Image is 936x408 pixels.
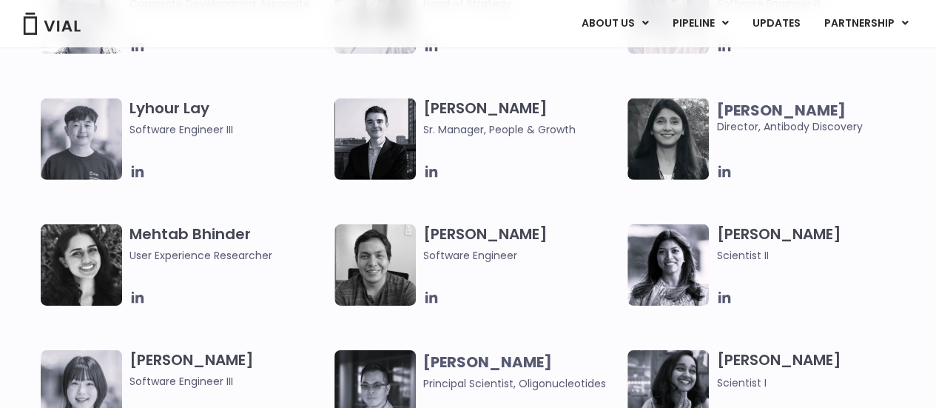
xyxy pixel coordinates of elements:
[423,121,621,138] span: Sr. Manager, People & Growth
[423,247,621,264] span: Software Engineer
[423,98,621,138] h3: [PERSON_NAME]
[129,121,327,138] span: Software Engineer III
[716,350,914,391] h3: [PERSON_NAME]
[129,350,327,389] h3: [PERSON_NAME]
[716,375,766,390] span: Scientist I
[41,98,122,180] img: Ly
[627,224,709,306] img: Image of woman named Ritu smiling
[129,247,327,264] span: User Experience Researcher
[423,352,552,372] b: [PERSON_NAME]
[570,11,660,36] a: ABOUT USMenu Toggle
[129,224,327,264] h3: Mehtab Bhinder
[661,11,740,36] a: PIPELINEMenu Toggle
[741,11,812,36] a: UPDATES
[716,102,914,135] span: Director, Antibody Discovery
[334,98,416,180] img: Smiling man named Owen
[812,11,920,36] a: PARTNERSHIPMenu Toggle
[334,224,416,306] img: A black and white photo of a man smiling, holding a vial.
[716,247,914,264] span: Scientist II
[129,98,327,138] h3: Lyhour Lay
[716,224,914,264] h3: [PERSON_NAME]
[129,373,327,389] span: Software Engineer III
[716,100,845,121] b: [PERSON_NAME]
[41,224,122,306] img: Mehtab Bhinder
[423,224,621,264] h3: [PERSON_NAME]
[627,98,709,180] img: Headshot of smiling woman named Swati
[423,376,606,391] span: Principal Scientist, Oligonucleotides
[22,13,81,35] img: Vial Logo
